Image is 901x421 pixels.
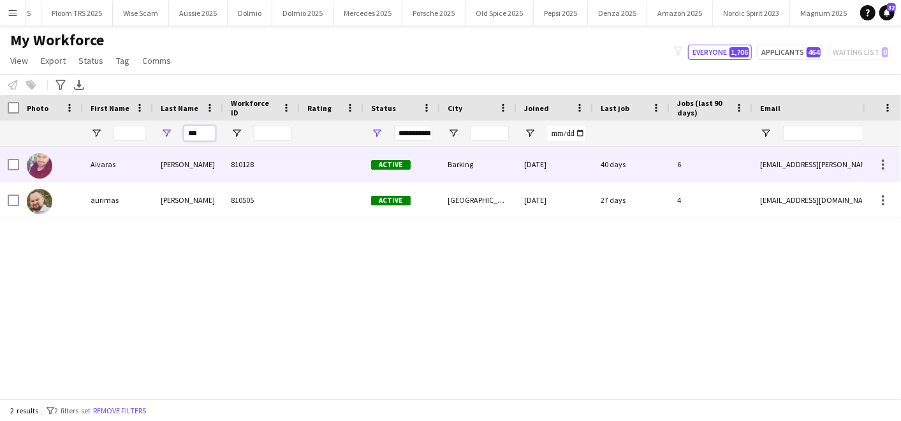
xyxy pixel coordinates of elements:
div: 27 days [593,182,670,218]
span: Last Name [161,103,198,113]
span: Export [41,55,66,66]
button: Open Filter Menu [524,128,536,139]
div: 4 [670,182,752,218]
div: [DATE] [516,182,593,218]
span: Tag [116,55,129,66]
span: Comms [142,55,171,66]
input: Joined Filter Input [547,126,585,141]
span: My Workforce [10,31,104,50]
button: Nordic Spirit 2023 [713,1,790,26]
div: [DATE] [516,147,593,182]
button: Amazon 2025 [647,1,713,26]
div: [PERSON_NAME] [153,147,223,182]
div: 810128 [223,147,300,182]
a: Export [36,52,71,69]
span: 2 filters set [54,406,91,415]
button: Dolmio [228,1,272,26]
button: Magnum 2025 [790,1,858,26]
span: Joined [524,103,549,113]
input: Last Name Filter Input [184,126,216,141]
div: Barking [440,147,516,182]
span: Active [371,196,411,205]
input: City Filter Input [471,126,509,141]
input: Workforce ID Filter Input [254,126,292,141]
button: Aussie 2025 [169,1,228,26]
app-action-btn: Export XLSX [71,77,87,92]
button: Ploom TRS 2025 [41,1,113,26]
button: Porsche 2025 [402,1,465,26]
a: 32 [879,5,895,20]
span: 32 [887,3,896,11]
img: Aivaras Sestokas [27,153,52,179]
button: Open Filter Menu [161,128,172,139]
a: Status [73,52,108,69]
span: Status [371,103,396,113]
button: Open Filter Menu [231,128,242,139]
button: Open Filter Menu [448,128,459,139]
span: City [448,103,462,113]
span: 464 [807,47,821,57]
button: Everyone1,706 [688,45,752,60]
span: Workforce ID [231,98,277,117]
button: Open Filter Menu [371,128,383,139]
span: Status [78,55,103,66]
app-action-btn: Advanced filters [53,77,68,92]
button: Wise Scam [113,1,169,26]
span: Jobs (last 90 days) [677,98,729,117]
div: Aivaras [83,147,153,182]
button: Open Filter Menu [760,128,772,139]
div: 810505 [223,182,300,218]
span: Active [371,160,411,170]
button: Old Spice 2025 [465,1,534,26]
span: Last job [601,103,629,113]
span: Rating [307,103,332,113]
span: Photo [27,103,48,113]
button: Mercedes 2025 [333,1,402,26]
button: Pepsi 2025 [534,1,588,26]
span: 1,706 [729,47,749,57]
div: 40 days [593,147,670,182]
span: View [10,55,28,66]
a: Comms [137,52,176,69]
div: [GEOGRAPHIC_DATA] [440,182,516,218]
button: Open Filter Menu [91,128,102,139]
button: Remove filters [91,404,149,418]
div: [PERSON_NAME] [153,182,223,218]
img: aurimas sestokas [27,189,52,214]
div: aurimas [83,182,153,218]
button: Denza 2025 [588,1,647,26]
div: 6 [670,147,752,182]
input: First Name Filter Input [114,126,145,141]
span: First Name [91,103,129,113]
a: View [5,52,33,69]
span: Email [760,103,780,113]
a: Tag [111,52,135,69]
button: Applicants464 [757,45,823,60]
button: Dolmio 2025 [272,1,333,26]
